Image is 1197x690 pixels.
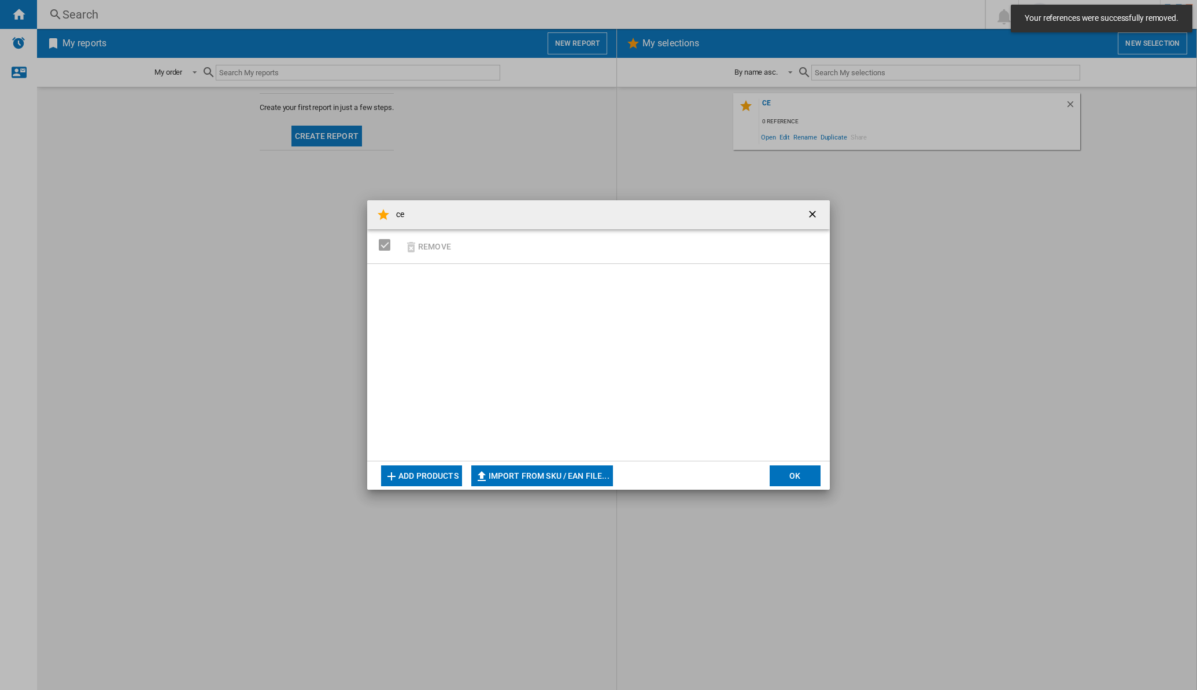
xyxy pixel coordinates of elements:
md-checkbox: SELECTIONS.EDITION_POPUP.SELECT_DESELECT [379,235,396,254]
button: Remove [401,233,455,260]
button: OK [770,465,821,486]
h4: ce [390,209,404,221]
span: Your references were successfully removed. [1021,13,1182,24]
md-dialog: ce Remove ... [367,200,830,490]
ng-md-icon: getI18NText('BUTTONS.CLOSE_DIALOG') [807,208,821,222]
button: getI18NText('BUTTONS.CLOSE_DIALOG') [802,203,825,226]
button: Import from SKU / EAN file... [471,465,613,486]
button: Add products [381,465,462,486]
